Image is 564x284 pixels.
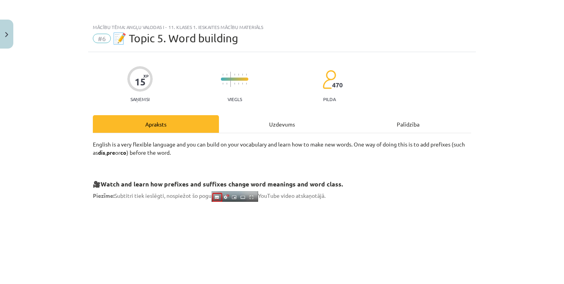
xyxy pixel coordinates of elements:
[143,74,148,78] span: XP
[135,76,146,87] div: 15
[323,96,336,102] p: pilda
[93,192,114,199] strong: Piezīme:
[242,74,243,76] img: icon-short-line-57e1e144782c952c97e751825c79c345078a6d821885a25fce030b3d8c18986b.svg
[127,96,153,102] p: Saņemsi
[234,74,235,76] img: icon-short-line-57e1e144782c952c97e751825c79c345078a6d821885a25fce030b3d8c18986b.svg
[107,149,115,156] b: pre
[234,83,235,85] img: icon-short-line-57e1e144782c952c97e751825c79c345078a6d821885a25fce030b3d8c18986b.svg
[5,32,8,37] img: icon-close-lesson-0947bae3869378f0d4975bcd49f059093ad1ed9edebbc8119c70593378902aed.svg
[93,192,325,199] span: Subtitri tiek ieslēgti, nospiežot šo pogu YouTube video atskaņotājā.
[93,174,471,189] h3: 🎥
[219,115,345,133] div: Uzdevums
[113,32,238,45] span: 📝 Topic 5. Word building
[93,115,219,133] div: Apraksts
[120,149,127,156] b: co
[228,96,242,102] p: Viegls
[242,83,243,85] img: icon-short-line-57e1e144782c952c97e751825c79c345078a6d821885a25fce030b3d8c18986b.svg
[345,115,471,133] div: Palīdzība
[93,140,471,157] p: English is a very flexible language and you can build on your vocabulary and learn how to make ne...
[101,180,343,188] strong: Watch and learn how prefixes and suffixes change word meanings and word class.
[98,149,105,156] b: dis
[93,24,471,30] div: Mācību tēma: Angļu valodas i - 11. klases 1. ieskaites mācību materiāls
[246,83,247,85] img: icon-short-line-57e1e144782c952c97e751825c79c345078a6d821885a25fce030b3d8c18986b.svg
[93,34,111,43] span: #6
[246,74,247,76] img: icon-short-line-57e1e144782c952c97e751825c79c345078a6d821885a25fce030b3d8c18986b.svg
[322,70,336,89] img: students-c634bb4e5e11cddfef0936a35e636f08e4e9abd3cc4e673bd6f9a4125e45ecb1.svg
[332,81,343,89] span: 470
[238,74,239,76] img: icon-short-line-57e1e144782c952c97e751825c79c345078a6d821885a25fce030b3d8c18986b.svg
[238,83,239,85] img: icon-short-line-57e1e144782c952c97e751825c79c345078a6d821885a25fce030b3d8c18986b.svg
[230,72,231,87] img: icon-long-line-d9ea69661e0d244f92f715978eff75569469978d946b2353a9bb055b3ed8787d.svg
